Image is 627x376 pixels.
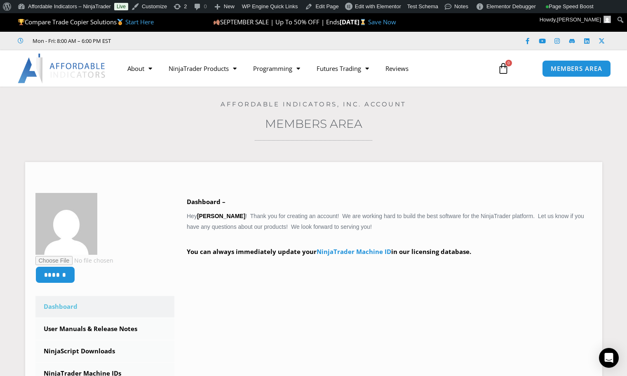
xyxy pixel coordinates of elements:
[265,117,362,131] a: Members Area
[117,19,123,25] img: 🥇
[18,18,154,26] span: Compare Trade Copier Solutions
[377,59,417,78] a: Reviews
[114,3,128,10] a: Live
[505,60,512,66] span: 0
[35,341,175,362] a: NinjaScript Downloads
[125,18,154,26] a: Start Here
[18,19,24,25] img: 🏆
[368,18,396,26] a: Save Now
[160,59,245,78] a: NinjaTrader Products
[31,36,111,46] span: Mon - Fri: 8:00 AM – 6:00 PM EST
[35,296,175,317] a: Dashboard
[35,193,97,255] img: 83961ee70edc86d96254b98d11301f0a4f1435bd8fc34dcaa6bdd6a6e89a3844
[187,196,592,269] div: Hey ! Thank you for creating an account! We are working hard to build the best software for the N...
[119,59,160,78] a: About
[340,18,368,26] strong: [DATE]
[485,56,521,80] a: 0
[187,247,471,256] strong: You can always immediately update your in our licensing database.
[213,18,340,26] span: SEPTEMBER SALE | Up To 50% OFF | Ends
[317,247,391,256] a: NinjaTrader Machine ID
[187,197,225,206] b: Dashboard –
[35,318,175,340] a: User Manuals & Release Notes
[355,3,401,9] span: Edit with Elementor
[197,213,245,219] strong: [PERSON_NAME]
[214,19,220,25] img: 🍂
[221,100,406,108] a: Affordable Indicators, Inc. Account
[537,13,614,26] a: Howdy,
[551,66,602,72] span: MEMBERS AREA
[18,54,106,83] img: LogoAI | Affordable Indicators – NinjaTrader
[557,16,601,23] span: [PERSON_NAME]
[599,348,619,368] div: Open Intercom Messenger
[542,60,611,77] a: MEMBERS AREA
[308,59,377,78] a: Futures Trading
[360,19,366,25] img: ⌛
[245,59,308,78] a: Programming
[122,37,246,45] iframe: Customer reviews powered by Trustpilot
[119,59,489,78] nav: Menu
